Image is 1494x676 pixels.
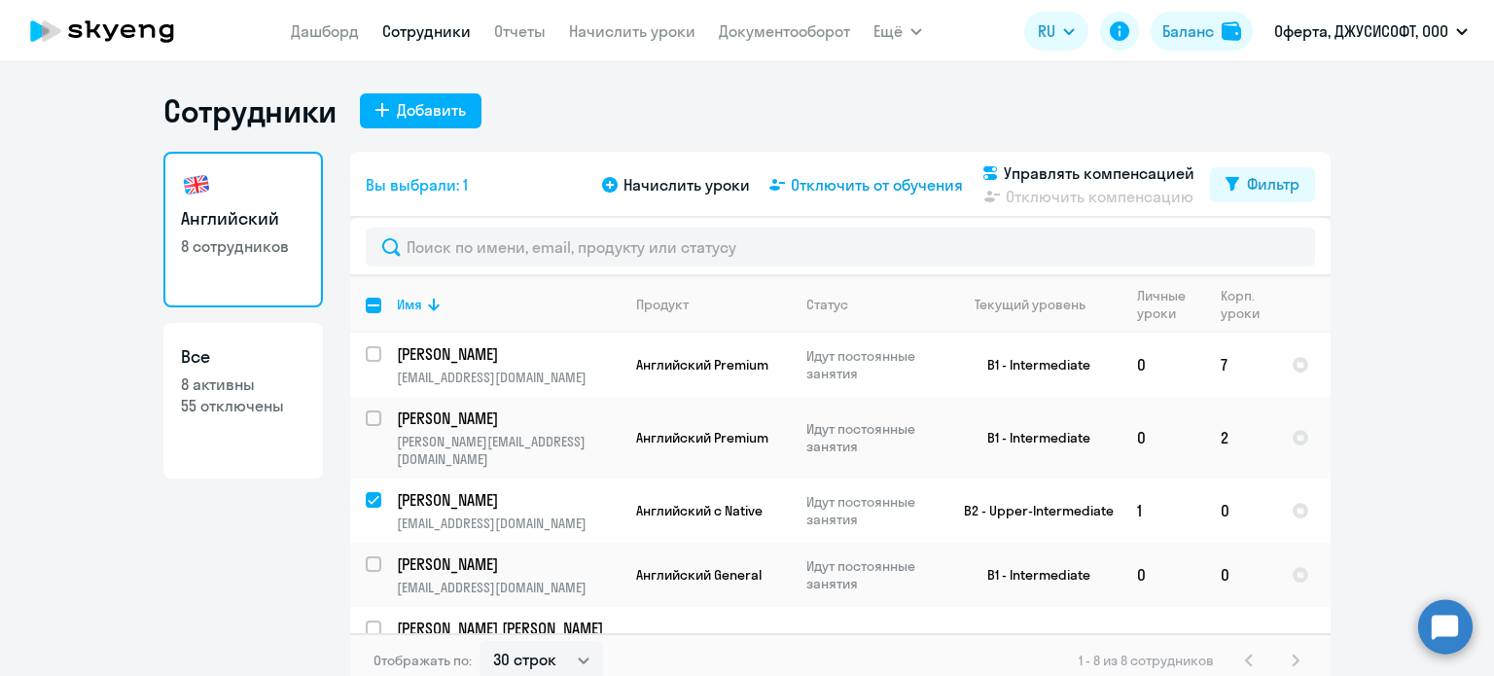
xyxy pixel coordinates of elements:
div: Статус [806,296,848,313]
span: 1 - 8 из 8 сотрудников [1079,652,1214,669]
a: [PERSON_NAME] [PERSON_NAME] [397,618,620,639]
a: Начислить уроки [569,21,695,41]
span: Отображать по: [373,652,472,669]
p: [PERSON_NAME] [397,408,617,429]
div: Продукт [636,296,790,313]
div: Личные уроки [1137,287,1204,322]
p: [PERSON_NAME] [397,343,617,365]
p: [PERSON_NAME] [PERSON_NAME] [397,618,617,639]
td: B2 - Upper-Intermediate [941,479,1121,543]
img: english [181,169,212,200]
a: Английский8 сотрудников [163,152,323,307]
a: Отчеты [494,21,546,41]
a: Все8 активны55 отключены [163,323,323,479]
button: Добавить [360,93,481,128]
span: Английский Premium [636,429,768,446]
p: Идут постоянные занятия [806,630,940,665]
button: Балансbalance [1151,12,1253,51]
td: 1 [1121,479,1205,543]
span: Английский Premium [636,356,768,374]
div: Текущий уровень [975,296,1085,313]
td: B1 - Intermediate [941,333,1121,397]
span: RU [1038,19,1055,43]
div: Статус [806,296,940,313]
td: B1 - Intermediate [941,397,1121,479]
p: Идут постоянные занятия [806,557,940,592]
a: [PERSON_NAME] [397,489,620,511]
p: [EMAIL_ADDRESS][DOMAIN_NAME] [397,515,620,532]
a: [PERSON_NAME] [397,553,620,575]
h3: Все [181,344,305,370]
td: B1 - Intermediate [941,543,1121,607]
div: Добавить [397,98,466,122]
p: Оферта, ДЖУСИСОФТ, ООО [1274,19,1448,43]
div: Корп. уроки [1221,287,1263,322]
div: Корп. уроки [1221,287,1275,322]
p: [PERSON_NAME] [397,553,617,575]
div: Текущий уровень [956,296,1120,313]
span: Ещё [873,19,903,43]
h3: Английский [181,206,305,231]
td: 0 [1205,543,1276,607]
a: Документооборот [719,21,850,41]
p: Идут постоянные занятия [806,420,940,455]
button: RU [1024,12,1088,51]
span: Начислить уроки [623,173,750,196]
td: 0 [1121,333,1205,397]
td: 0 [1121,543,1205,607]
div: Имя [397,296,620,313]
div: Фильтр [1247,172,1299,196]
p: 55 отключены [181,395,305,416]
p: 8 активны [181,374,305,395]
button: Ещё [873,12,922,51]
div: Личные уроки [1137,287,1192,322]
p: [PERSON_NAME][EMAIL_ADDRESS][DOMAIN_NAME] [397,433,620,468]
span: Управлять компенсацией [1004,161,1194,185]
div: Продукт [636,296,689,313]
span: Английский с Native [636,502,763,519]
a: Сотрудники [382,21,471,41]
p: Идут постоянные занятия [806,493,940,528]
input: Поиск по имени, email, продукту или статусу [366,228,1315,267]
span: Отключить от обучения [791,173,963,196]
p: 8 сотрудников [181,235,305,257]
td: 0 [1205,479,1276,543]
div: Имя [397,296,422,313]
p: [PERSON_NAME] [397,489,617,511]
td: 7 [1205,333,1276,397]
a: [PERSON_NAME] [397,408,620,429]
a: [PERSON_NAME] [397,343,620,365]
button: Фильтр [1210,167,1315,202]
button: Оферта, ДЖУСИСОФТ, ООО [1264,8,1477,54]
h1: Сотрудники [163,91,337,130]
span: Английский General [636,566,762,584]
td: 0 [1121,397,1205,479]
p: Идут постоянные занятия [806,347,940,382]
td: 2 [1205,397,1276,479]
p: [EMAIL_ADDRESS][DOMAIN_NAME] [397,579,620,596]
img: balance [1222,21,1241,41]
a: Дашборд [291,21,359,41]
div: Баланс [1162,19,1214,43]
span: Вы выбрали: 1 [366,173,468,196]
p: [EMAIL_ADDRESS][DOMAIN_NAME] [397,369,620,386]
